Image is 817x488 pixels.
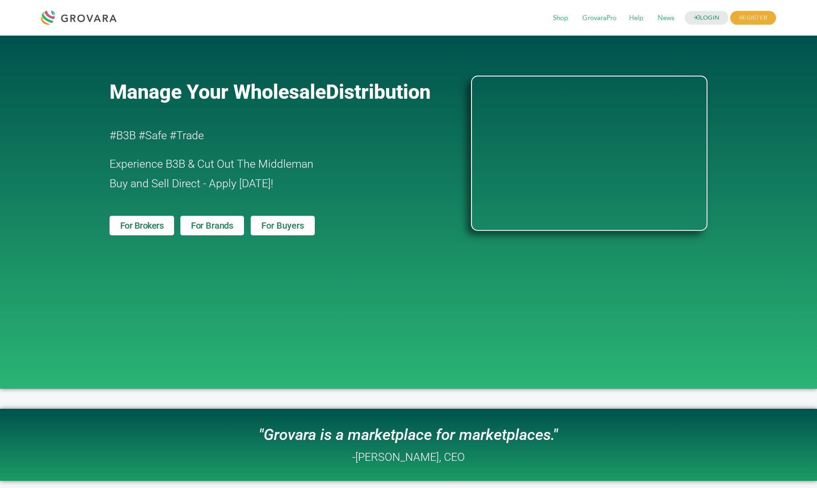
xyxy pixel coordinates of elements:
[326,80,431,104] span: Distribution
[110,157,313,170] span: Experience B3B & Cut Out The Middleman
[180,216,244,235] a: For Brands
[685,11,728,25] a: LOGIN
[547,10,574,27] span: Shop
[651,13,680,23] a: News
[110,216,175,235] a: For Brokers
[352,452,465,463] h2: -[PERSON_NAME], CEO
[251,216,315,235] a: For Buyers
[259,426,558,444] i: "Grovara is a marketplace for marketplaces."
[110,177,273,190] span: Buy and Sell Direct - Apply [DATE]!
[120,221,164,230] span: For Brokers
[623,13,650,23] a: Help
[110,80,457,104] a: Manage Your WholesaleDistribution
[651,10,680,27] span: News
[191,221,233,230] span: For Brands
[547,13,574,23] a: Shop
[110,80,326,104] span: Manage Your Wholesale
[261,221,304,230] span: For Buyers
[623,10,650,27] span: Help
[576,13,623,23] a: GrovaraPro
[730,11,776,25] span: REGISTER
[576,10,623,27] span: GrovaraPro
[110,126,420,145] h2: #B3B #Safe #Trade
